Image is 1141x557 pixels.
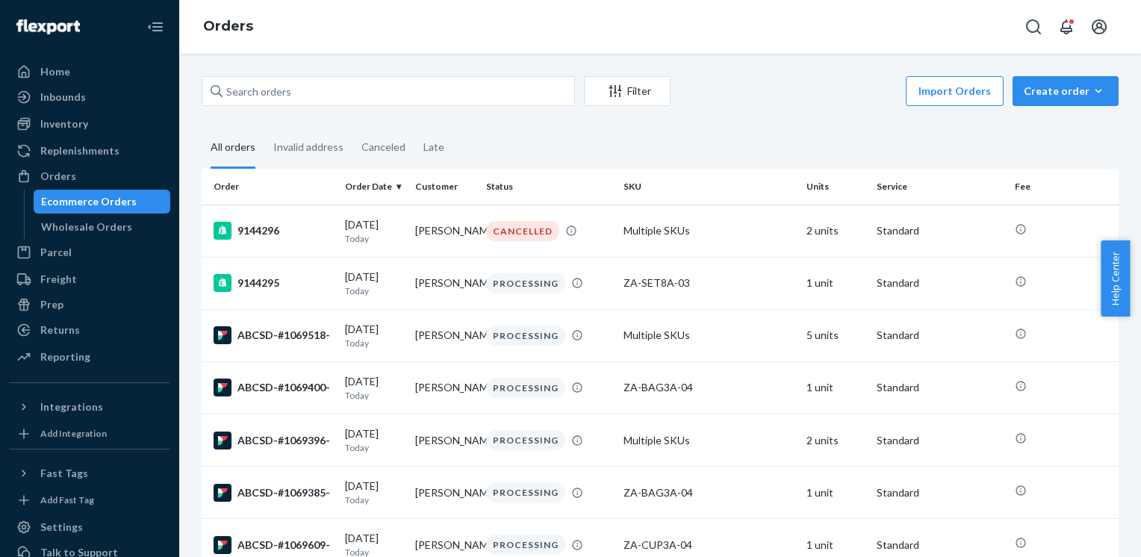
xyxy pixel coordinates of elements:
[214,379,333,396] div: ABCSD-#1069400-
[409,414,479,467] td: [PERSON_NAME]
[624,380,795,395] div: ZA-BAG3A-04
[1009,169,1119,205] th: Fee
[40,297,63,312] div: Prep
[409,205,479,257] td: [PERSON_NAME]
[211,128,255,169] div: All orders
[34,215,171,239] a: Wholesale Orders
[1019,12,1048,42] button: Open Search Box
[345,494,403,506] p: Today
[214,484,333,502] div: ABCSD-#1069385-
[345,322,403,349] div: [DATE]
[409,257,479,309] td: [PERSON_NAME]
[415,180,473,193] div: Customer
[800,467,871,519] td: 1 unit
[140,12,170,42] button: Close Navigation
[423,128,444,167] div: Late
[41,220,132,234] div: Wholesale Orders
[906,76,1004,106] button: Import Orders
[9,318,170,342] a: Returns
[9,515,170,539] a: Settings
[9,461,170,485] button: Fast Tags
[800,205,871,257] td: 2 units
[871,169,1008,205] th: Service
[877,538,1002,553] p: Standard
[41,194,137,209] div: Ecommerce Orders
[345,479,403,506] div: [DATE]
[486,273,565,293] div: PROCESSING
[480,169,618,205] th: Status
[409,361,479,414] td: [PERSON_NAME]
[40,272,77,287] div: Freight
[877,276,1002,290] p: Standard
[486,535,565,555] div: PROCESSING
[877,328,1002,343] p: Standard
[9,345,170,369] a: Reporting
[40,323,80,337] div: Returns
[486,221,559,241] div: CANCELLED
[214,326,333,344] div: ABCSD-#1069518-
[9,85,170,109] a: Inbounds
[40,349,90,364] div: Reporting
[40,466,88,481] div: Fast Tags
[800,361,871,414] td: 1 unit
[800,309,871,361] td: 5 units
[9,395,170,419] button: Integrations
[34,190,171,214] a: Ecommerce Orders
[9,491,170,509] a: Add Fast Tag
[9,425,170,443] a: Add Integration
[40,169,76,184] div: Orders
[9,139,170,163] a: Replenishments
[345,374,403,402] div: [DATE]
[40,64,70,79] div: Home
[16,19,80,34] img: Flexport logo
[624,276,795,290] div: ZA-SET8A-03
[345,232,403,245] p: Today
[409,309,479,361] td: [PERSON_NAME]
[9,293,170,317] a: Prep
[40,494,94,506] div: Add Fast Tag
[9,164,170,188] a: Orders
[1051,12,1081,42] button: Open notifications
[202,76,575,106] input: Search orders
[40,427,107,440] div: Add Integration
[345,389,403,402] p: Today
[877,223,1002,238] p: Standard
[486,430,565,450] div: PROCESSING
[9,60,170,84] a: Home
[345,270,403,297] div: [DATE]
[214,536,333,554] div: ABCSD-#1069609-
[9,267,170,291] a: Freight
[40,245,72,260] div: Parcel
[40,90,86,105] div: Inbounds
[40,143,119,158] div: Replenishments
[800,257,871,309] td: 1 unit
[339,169,409,205] th: Order Date
[40,399,103,414] div: Integrations
[1084,12,1114,42] button: Open account menu
[486,378,565,398] div: PROCESSING
[202,169,339,205] th: Order
[9,240,170,264] a: Parcel
[800,169,871,205] th: Units
[214,274,333,292] div: 9144295
[624,538,795,553] div: ZA-CUP3A-04
[1046,512,1126,550] iframe: Opens a widget where you can chat to one of our agents
[345,441,403,454] p: Today
[345,217,403,245] div: [DATE]
[584,76,671,106] button: Filter
[877,380,1002,395] p: Standard
[409,467,479,519] td: [PERSON_NAME]
[624,485,795,500] div: ZA-BAG3A-04
[618,169,801,205] th: SKU
[203,18,253,34] a: Orders
[618,309,801,361] td: Multiple SKUs
[618,205,801,257] td: Multiple SKUs
[800,414,871,467] td: 2 units
[877,485,1002,500] p: Standard
[345,284,403,297] p: Today
[618,414,801,467] td: Multiple SKUs
[585,84,670,99] div: Filter
[1013,76,1119,106] button: Create order
[1101,240,1130,317] button: Help Center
